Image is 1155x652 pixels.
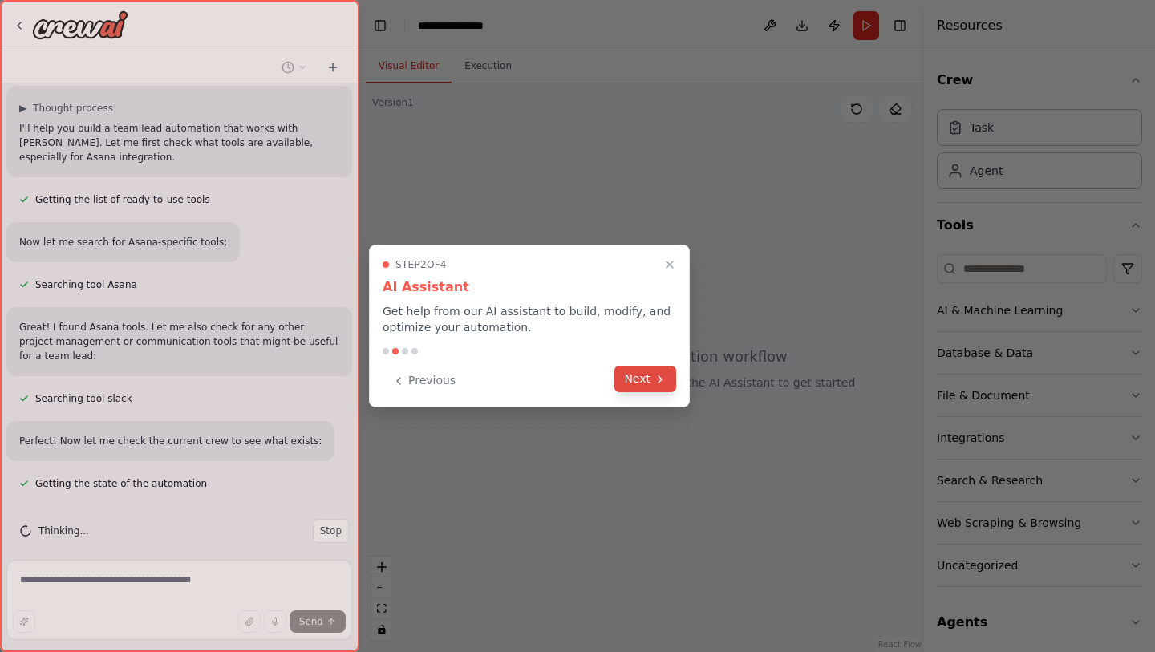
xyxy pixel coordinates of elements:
[614,366,676,392] button: Next
[660,255,679,274] button: Close walkthrough
[383,367,465,394] button: Previous
[395,258,447,271] span: Step 2 of 4
[369,14,391,37] button: Hide left sidebar
[383,303,676,335] p: Get help from our AI assistant to build, modify, and optimize your automation.
[383,277,676,297] h3: AI Assistant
